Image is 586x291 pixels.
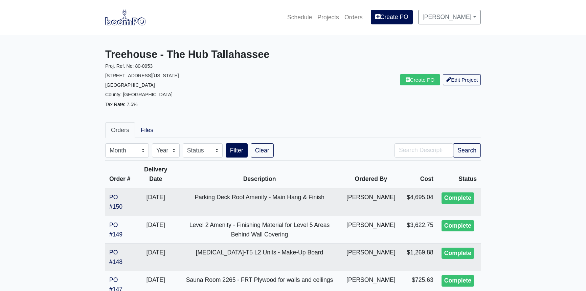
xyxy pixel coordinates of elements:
[226,143,248,158] button: Filter
[105,73,179,78] small: [STREET_ADDRESS][US_STATE]
[177,216,342,243] td: Level 2 Amenity - Finishing Material for Level 5 Areas Behind Wall Covering
[105,92,173,97] small: County: [GEOGRAPHIC_DATA]
[105,102,137,107] small: Tax Rate: 7.5%
[400,243,437,271] td: $1,269.88
[443,74,481,85] a: Edit Project
[442,220,474,232] div: Complete
[442,192,474,204] div: Complete
[135,243,177,271] td: [DATE]
[177,188,342,216] td: Parking Deck Roof Amenity - Main Hang & Finish
[371,10,413,24] a: Create PO
[437,161,481,188] th: Status
[251,143,274,158] a: Clear
[342,216,400,243] td: [PERSON_NAME]
[342,10,365,25] a: Orders
[400,188,437,216] td: $4,695.04
[342,188,400,216] td: [PERSON_NAME]
[400,161,437,188] th: Cost
[105,82,155,88] small: [GEOGRAPHIC_DATA]
[453,143,481,158] button: Search
[315,10,342,25] a: Projects
[105,161,135,188] th: Order #
[109,222,122,238] a: PO #149
[342,161,400,188] th: Ordered By
[442,275,474,287] div: Complete
[135,188,177,216] td: [DATE]
[342,243,400,271] td: [PERSON_NAME]
[105,9,146,25] img: boomPO
[400,216,437,243] td: $3,622.75
[418,10,481,24] a: [PERSON_NAME]
[177,161,342,188] th: Description
[135,122,159,138] a: Files
[177,243,342,271] td: [MEDICAL_DATA]-T5 L2 Units - Make-Up Board
[105,122,135,138] a: Orders
[135,216,177,243] td: [DATE]
[285,10,315,25] a: Schedule
[109,249,122,265] a: PO #148
[105,63,153,69] small: Proj. Ref. No: 80-0953
[442,248,474,259] div: Complete
[105,48,288,61] h3: Treehouse - The Hub Tallahassee
[109,194,122,210] a: PO #150
[135,161,177,188] th: Delivery Date
[400,74,441,85] a: Create PO
[395,143,453,158] input: Search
